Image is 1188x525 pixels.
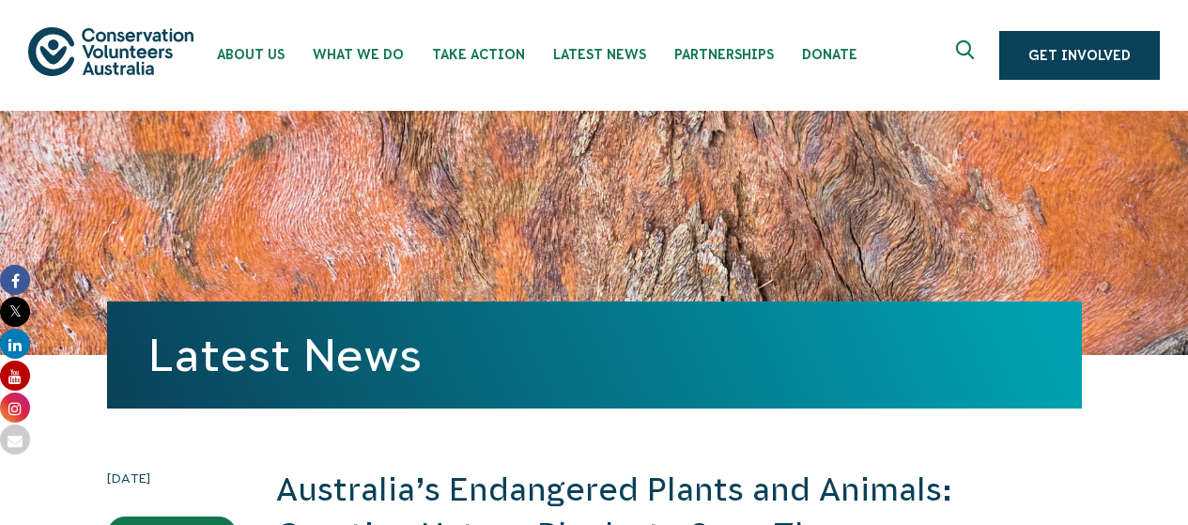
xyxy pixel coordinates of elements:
span: Take Action [432,47,525,62]
time: [DATE] [107,468,237,488]
span: About Us [217,47,285,62]
img: logo.svg [28,27,193,75]
a: Latest News [148,330,422,380]
span: Expand search box [956,40,980,70]
span: Donate [802,47,857,62]
button: Expand search box Close search box [945,33,990,78]
span: Partnerships [674,47,774,62]
a: Get Involved [999,31,1160,80]
span: Latest News [553,47,646,62]
span: What We Do [313,47,404,62]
